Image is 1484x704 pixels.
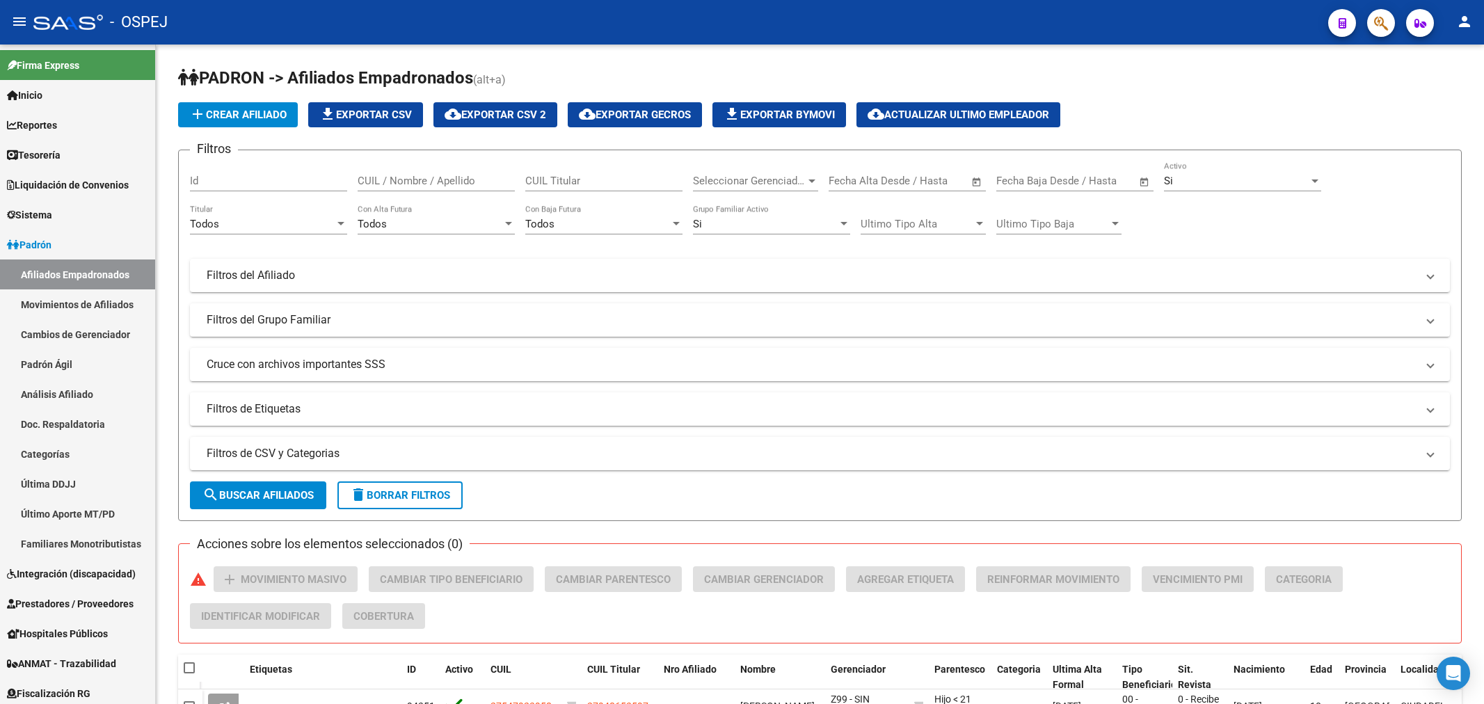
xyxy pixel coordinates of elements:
span: Categoria [997,664,1041,675]
span: Localidad [1401,664,1444,675]
span: Nombre [740,664,776,675]
mat-icon: file_download [724,106,740,122]
datatable-header-cell: Parentesco [929,655,991,701]
span: ID [407,664,416,675]
span: Cambiar Parentesco [556,573,671,586]
span: Sit. Revista [1178,664,1211,691]
mat-icon: cloud_download [445,106,461,122]
span: Nacimiento [1234,664,1285,675]
button: Reinformar Movimiento [976,566,1131,592]
span: Todos [358,218,387,230]
button: Exportar CSV [308,102,423,127]
span: Agregar Etiqueta [857,573,954,586]
mat-icon: person [1456,13,1473,30]
span: Cobertura [353,610,414,623]
datatable-header-cell: Sit. Revista [1172,655,1228,701]
mat-icon: cloud_download [579,106,596,122]
span: (alt+a) [473,73,506,86]
span: Exportar Bymovi [724,109,835,121]
span: Prestadores / Proveedores [7,596,134,611]
mat-expansion-panel-header: Filtros de Etiquetas [190,392,1450,426]
span: Identificar Modificar [201,610,320,623]
mat-panel-title: Filtros de Etiquetas [207,401,1417,417]
datatable-header-cell: Gerenciador [825,655,909,701]
input: Fecha inicio [996,175,1053,187]
span: Categoria [1276,573,1332,586]
button: Cambiar Gerenciador [693,566,835,592]
input: Fecha fin [897,175,965,187]
span: Todos [525,218,554,230]
mat-expansion-panel-header: Cruce con archivos importantes SSS [190,348,1450,381]
button: Exportar Bymovi [712,102,846,127]
span: Reportes [7,118,57,133]
mat-panel-title: Filtros del Afiliado [207,268,1417,283]
span: Fiscalización RG [7,686,90,701]
span: Cambiar Gerenciador [704,573,824,586]
span: Movimiento Masivo [241,573,346,586]
span: Parentesco [934,664,985,675]
span: Tipo Beneficiario [1122,664,1176,691]
h3: Filtros [190,139,238,159]
button: Actualizar ultimo Empleador [856,102,1060,127]
datatable-header-cell: Nro Afiliado [658,655,735,701]
datatable-header-cell: Nombre [735,655,825,701]
datatable-header-cell: CUIL [485,655,561,701]
button: Open calendar [969,174,985,190]
span: Si [693,218,702,230]
span: Provincia [1345,664,1387,675]
button: Movimiento Masivo [214,566,358,592]
mat-expansion-panel-header: Filtros del Grupo Familiar [190,303,1450,337]
span: Borrar Filtros [350,489,450,502]
span: Exportar GECROS [579,109,691,121]
span: PADRON -> Afiliados Empadronados [178,68,473,88]
span: Nro Afiliado [664,664,717,675]
span: CUIL Titular [587,664,640,675]
span: Buscar Afiliados [202,489,314,502]
datatable-header-cell: Categoria [991,655,1047,701]
span: - OSPEJ [110,7,168,38]
button: Agregar Etiqueta [846,566,965,592]
mat-expansion-panel-header: Filtros de CSV y Categorias [190,437,1450,470]
datatable-header-cell: ID [401,655,440,701]
span: CUIL [490,664,511,675]
button: Buscar Afiliados [190,481,326,509]
mat-icon: add [189,106,206,122]
button: Vencimiento PMI [1142,566,1254,592]
mat-icon: file_download [319,106,336,122]
span: Reinformar Movimiento [987,573,1119,586]
span: Hospitales Públicos [7,626,108,641]
span: Exportar CSV 2 [445,109,546,121]
span: Crear Afiliado [189,109,287,121]
span: Edad [1310,664,1332,675]
span: Cambiar Tipo Beneficiario [380,573,522,586]
span: Gerenciador [831,664,886,675]
datatable-header-cell: CUIL Titular [582,655,658,701]
button: Borrar Filtros [337,481,463,509]
mat-icon: menu [11,13,28,30]
span: Si [1164,175,1173,187]
span: Exportar CSV [319,109,412,121]
span: Tesorería [7,147,61,163]
button: Cobertura [342,603,425,629]
mat-icon: search [202,486,219,503]
mat-icon: delete [350,486,367,503]
button: Categoria [1265,566,1343,592]
span: Actualizar ultimo Empleador [868,109,1049,121]
datatable-header-cell: Nacimiento [1228,655,1305,701]
button: Open calendar [1137,174,1153,190]
datatable-header-cell: Ultima Alta Formal [1047,655,1117,701]
input: Fecha inicio [829,175,885,187]
span: Vencimiento PMI [1153,573,1243,586]
mat-icon: add [221,571,238,588]
h3: Acciones sobre los elementos seleccionados (0) [190,534,470,554]
mat-expansion-panel-header: Filtros del Afiliado [190,259,1450,292]
span: Liquidación de Convenios [7,177,129,193]
mat-panel-title: Cruce con archivos importantes SSS [207,357,1417,372]
span: Ultima Alta Formal [1053,664,1102,691]
datatable-header-cell: Etiquetas [244,655,401,701]
datatable-header-cell: Localidad [1395,655,1451,701]
span: Seleccionar Gerenciador [693,175,806,187]
span: ANMAT - Trazabilidad [7,656,116,671]
mat-icon: cloud_download [868,106,884,122]
button: Exportar CSV 2 [433,102,557,127]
